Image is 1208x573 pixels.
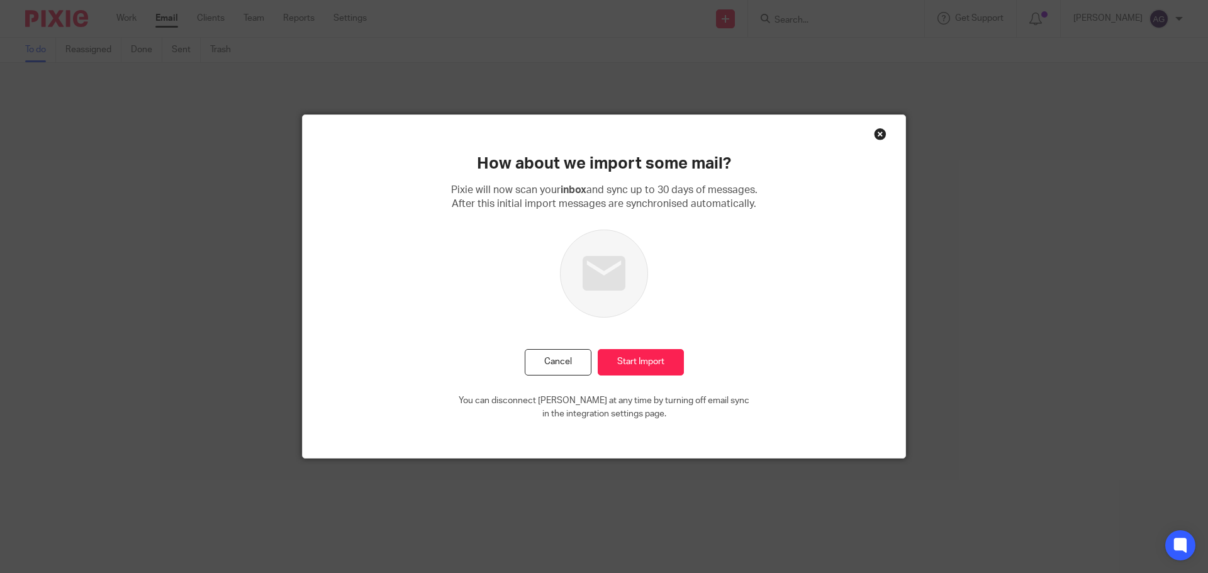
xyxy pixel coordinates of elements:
[451,184,758,211] p: Pixie will now scan your and sync up to 30 days of messages. After this initial import messages a...
[598,349,684,376] input: Start Import
[459,394,749,420] p: You can disconnect [PERSON_NAME] at any time by turning off email sync in the integration setting...
[477,153,731,174] h2: How about we import some mail?
[561,185,586,195] b: inbox
[525,349,591,376] button: Cancel
[874,128,886,140] div: Close this dialog window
